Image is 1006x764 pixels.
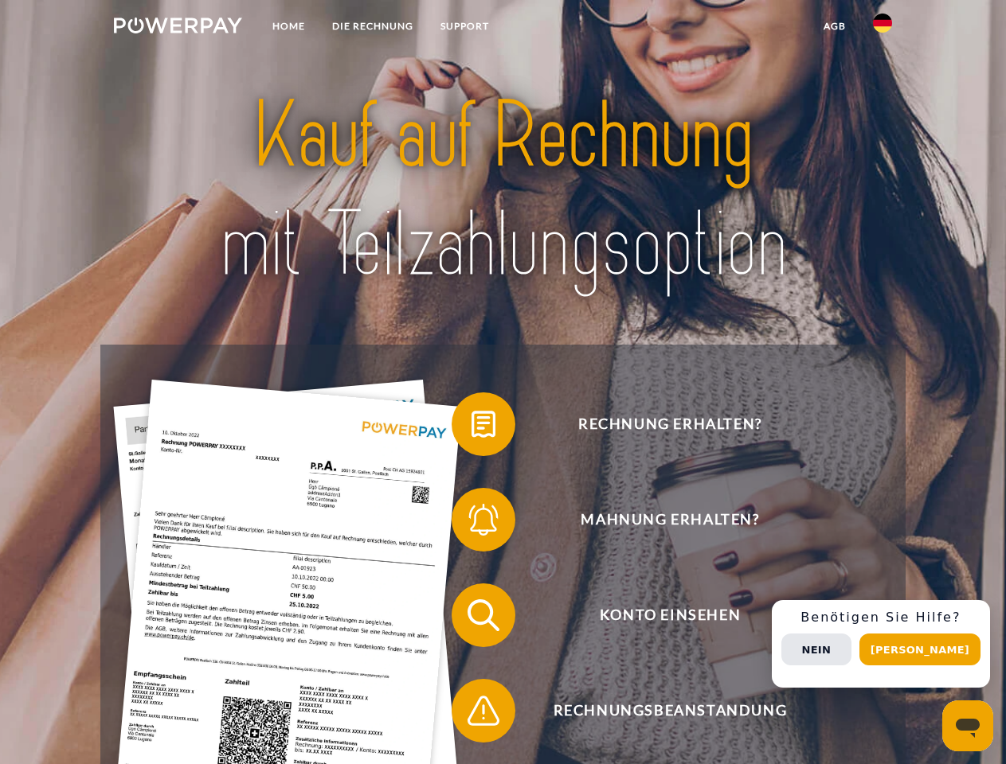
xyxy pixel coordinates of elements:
button: Rechnung erhalten? [452,392,866,456]
button: [PERSON_NAME] [859,633,981,665]
span: Konto einsehen [475,583,865,647]
span: Mahnung erhalten? [475,488,865,552]
a: Home [259,12,319,41]
img: qb_search.svg [464,595,503,635]
span: Rechnung erhalten? [475,392,865,456]
div: Schnellhilfe [772,600,990,688]
h3: Benötigen Sie Hilfe? [781,610,981,626]
a: agb [810,12,859,41]
button: Konto einsehen [452,583,866,647]
span: Rechnungsbeanstandung [475,679,865,743]
iframe: Schaltfläche zum Öffnen des Messaging-Fensters [942,700,993,751]
img: qb_warning.svg [464,691,503,731]
img: title-powerpay_de.svg [152,76,854,305]
a: DIE RECHNUNG [319,12,427,41]
button: Rechnungsbeanstandung [452,679,866,743]
img: qb_bell.svg [464,500,503,540]
a: SUPPORT [427,12,503,41]
img: logo-powerpay-white.svg [114,18,242,33]
button: Nein [781,633,851,665]
img: qb_bill.svg [464,404,503,444]
img: de [873,14,892,33]
button: Mahnung erhalten? [452,488,866,552]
